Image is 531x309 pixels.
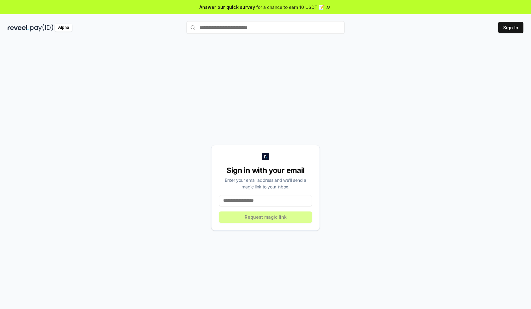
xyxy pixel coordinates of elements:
[219,177,312,190] div: Enter your email address and we’ll send a magic link to your inbox.
[219,165,312,175] div: Sign in with your email
[8,24,29,32] img: reveel_dark
[30,24,53,32] img: pay_id
[256,4,324,10] span: for a chance to earn 10 USDT 📝
[55,24,72,32] div: Alpha
[262,153,269,160] img: logo_small
[199,4,255,10] span: Answer our quick survey
[498,22,523,33] button: Sign In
